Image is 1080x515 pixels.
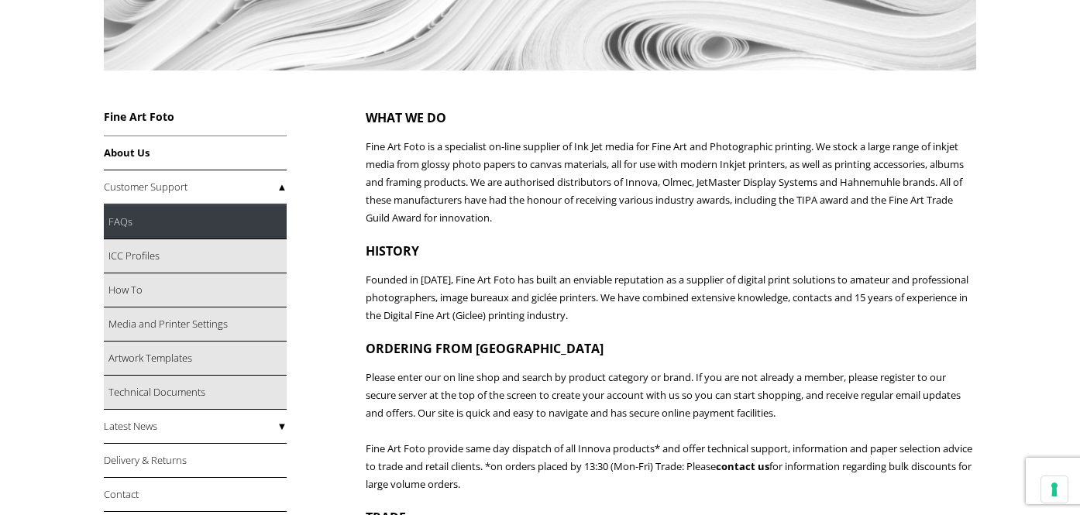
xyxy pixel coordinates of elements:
a: Artwork Templates [104,342,287,376]
h3: Fine Art Foto [104,109,287,124]
p: Please enter our on line shop and search by product category or brand. If you are not already a m... [366,369,976,493]
a: Latest News [104,410,287,444]
a: Media and Printer Settings [104,307,287,342]
button: Your consent preferences for tracking technologies [1041,476,1068,503]
a: contact us [716,459,769,473]
h2: HISTORY [366,242,976,259]
a: ICC Profiles [104,239,287,273]
a: Technical Documents [104,376,287,410]
h2: WHAT WE DO [366,109,976,126]
p: Founded in [DATE], Fine Art Foto has built an enviable reputation as a supplier of digital print ... [366,271,976,324]
a: Delivery & Returns [104,444,287,478]
a: Customer Support [104,170,287,204]
a: About Us [104,136,287,170]
p: Fine Art Foto is a specialist on-line supplier of Ink Jet media for Fine Art and Photographic pri... [366,138,976,227]
a: Contact [104,478,287,512]
a: FAQs [104,205,287,239]
a: How To [104,273,287,307]
h2: ORDERING FROM [GEOGRAPHIC_DATA] [366,340,976,357]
